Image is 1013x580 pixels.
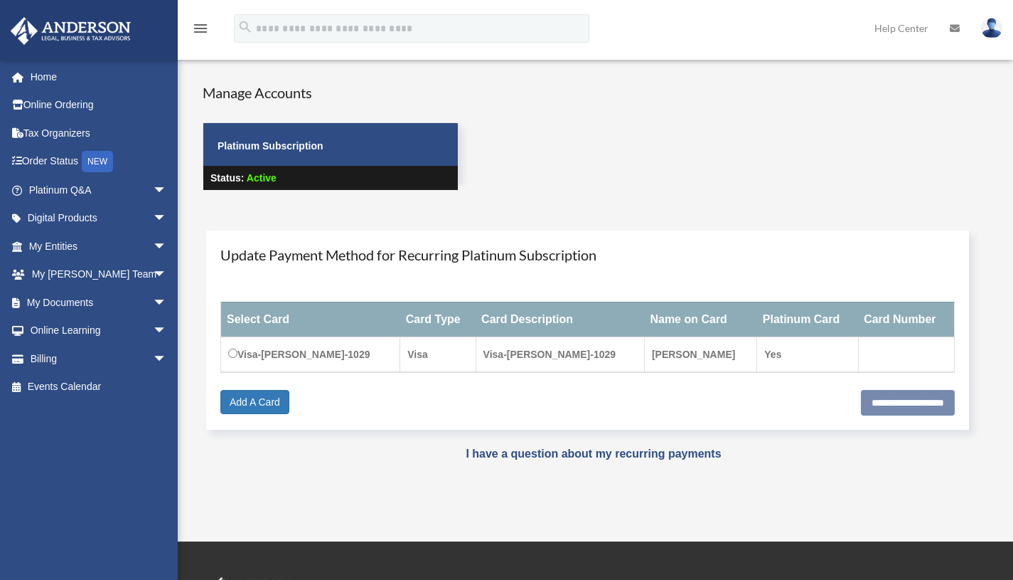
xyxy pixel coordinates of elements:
[858,302,954,337] th: Card Number
[247,172,277,184] span: Active
[221,337,400,372] td: Visa-[PERSON_NAME]-1029
[466,448,721,460] a: I have a question about my recurring payments
[476,337,644,372] td: Visa-[PERSON_NAME]-1029
[400,337,476,372] td: Visa
[153,204,181,233] span: arrow_drop_down
[153,176,181,205] span: arrow_drop_down
[221,302,400,337] th: Select Card
[10,91,188,120] a: Online Ordering
[153,232,181,261] span: arrow_drop_down
[10,317,188,345] a: Online Learningarrow_drop_down
[10,344,188,373] a: Billingarrow_drop_down
[82,151,113,172] div: NEW
[476,302,644,337] th: Card Description
[10,119,188,147] a: Tax Organizers
[6,17,135,45] img: Anderson Advisors Platinum Portal
[237,19,253,35] i: search
[210,172,244,184] strong: Status:
[203,83,459,102] h4: Manage Accounts
[10,204,188,233] a: Digital Productsarrow_drop_down
[10,147,188,176] a: Order StatusNEW
[757,302,858,337] th: Platinum Card
[220,245,955,265] h4: Update Payment Method for Recurring Platinum Subscription
[981,18,1002,38] img: User Pic
[153,288,181,317] span: arrow_drop_down
[218,140,323,152] strong: Platinum Subscription
[644,302,756,337] th: Name on Card
[10,260,188,289] a: My [PERSON_NAME] Teamarrow_drop_down
[192,25,209,37] a: menu
[192,20,209,37] i: menu
[220,390,289,414] a: Add A Card
[153,344,181,374] span: arrow_drop_down
[644,337,756,372] td: [PERSON_NAME]
[10,373,188,401] a: Events Calendar
[10,176,188,204] a: Platinum Q&Aarrow_drop_down
[153,260,181,290] span: arrow_drop_down
[400,302,476,337] th: Card Type
[153,317,181,346] span: arrow_drop_down
[10,63,188,91] a: Home
[10,232,188,260] a: My Entitiesarrow_drop_down
[757,337,858,372] td: Yes
[10,288,188,317] a: My Documentsarrow_drop_down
